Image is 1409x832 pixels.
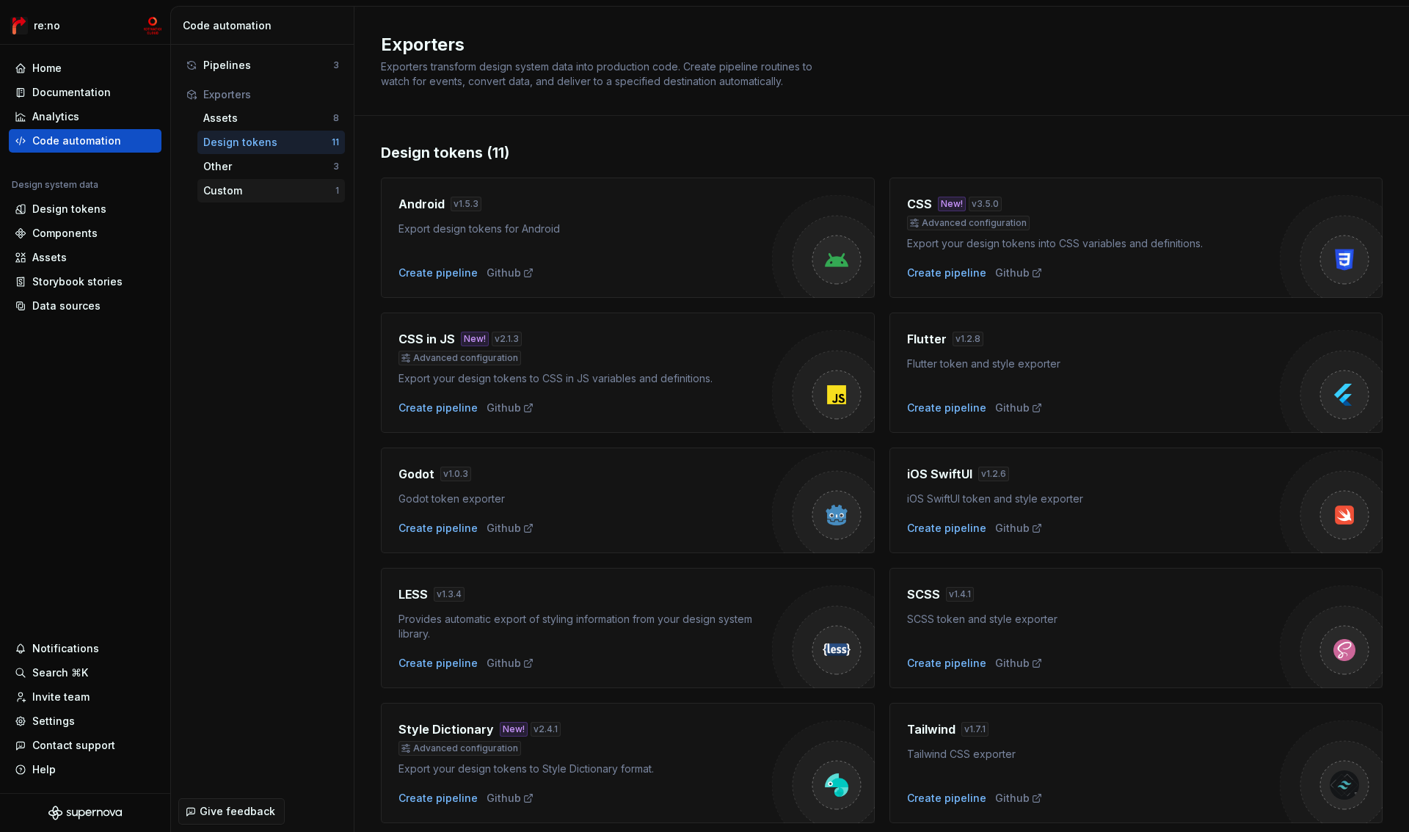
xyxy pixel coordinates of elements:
[9,105,161,128] a: Analytics
[531,722,561,737] div: v 2.4.1
[907,720,955,738] h4: Tailwind
[183,18,348,33] div: Code automation
[946,587,974,602] div: v 1.4.1
[487,791,534,806] a: Github
[995,521,1043,536] a: Github
[32,299,101,313] div: Data sources
[381,33,1365,56] h2: Exporters
[203,87,339,102] div: Exporters
[398,612,772,641] div: Provides automatic export of styling information from your design system library.
[197,131,345,154] button: Design tokens11
[203,58,333,73] div: Pipelines
[9,81,161,104] a: Documentation
[398,762,772,776] div: Export your design tokens to Style Dictionary format.
[398,401,478,415] button: Create pipeline
[32,641,99,656] div: Notifications
[398,465,434,483] h4: Godot
[48,806,122,820] a: Supernova Logo
[995,791,1043,806] a: Github
[32,202,106,216] div: Design tokens
[907,357,1281,371] div: Flutter token and style exporter
[9,685,161,709] a: Invite team
[434,587,465,602] div: v 1.3.4
[9,197,161,221] a: Design tokens
[907,465,972,483] h4: iOS SwiftUI
[907,401,986,415] div: Create pipeline
[9,661,161,685] button: Search ⌘K
[9,637,161,660] button: Notifications
[333,59,339,71] div: 3
[907,656,986,671] button: Create pipeline
[32,226,98,241] div: Components
[381,60,815,87] span: Exporters transform design system data into production code. Create pipeline routines to watch fo...
[3,10,167,41] button: re:nomc-develop
[32,690,90,704] div: Invite team
[144,17,161,34] img: mc-develop
[178,798,285,825] button: Give feedback
[938,197,966,211] div: New!
[9,294,161,318] a: Data sources
[32,250,67,265] div: Assets
[12,179,98,191] div: Design system data
[398,720,494,738] h4: Style Dictionary
[995,266,1043,280] a: Github
[995,401,1043,415] div: Github
[200,804,275,819] span: Give feedback
[907,330,947,348] h4: Flutter
[333,161,339,172] div: 3
[398,585,428,603] h4: LESS
[10,17,28,34] img: 4ec385d3-6378-425b-8b33-6545918efdc5.png
[9,129,161,153] a: Code automation
[180,54,345,77] button: Pipelines3
[197,155,345,178] a: Other3
[332,136,339,148] div: 11
[203,183,335,198] div: Custom
[32,61,62,76] div: Home
[203,111,333,125] div: Assets
[487,521,534,536] a: Github
[398,195,445,213] h4: Android
[487,266,534,280] a: Github
[907,195,932,213] h4: CSS
[907,612,1281,627] div: SCSS token and style exporter
[398,222,772,236] div: Export design tokens for Android
[398,371,772,386] div: Export your design tokens to CSS in JS variables and definitions.
[197,106,345,130] a: Assets8
[203,135,332,150] div: Design tokens
[32,134,121,148] div: Code automation
[487,401,534,415] a: Github
[907,236,1281,251] div: Export your design tokens into CSS variables and definitions.
[440,467,471,481] div: v 1.0.3
[9,709,161,733] a: Settings
[907,521,986,536] button: Create pipeline
[203,159,333,174] div: Other
[487,656,534,671] a: Github
[907,585,940,603] h4: SCSS
[907,266,986,280] button: Create pipeline
[907,747,1281,762] div: Tailwind CSS exporter
[9,270,161,293] a: Storybook stories
[32,762,56,777] div: Help
[995,656,1043,671] a: Github
[492,332,522,346] div: v 2.1.3
[398,791,478,806] button: Create pipeline
[197,179,345,202] a: Custom1
[32,109,79,124] div: Analytics
[978,467,1009,481] div: v 1.2.6
[907,492,1281,506] div: iOS SwiftUI token and style exporter
[451,197,481,211] div: v 1.5.3
[9,56,161,80] a: Home
[907,791,986,806] button: Create pipeline
[398,266,478,280] button: Create pipeline
[32,738,115,753] div: Contact support
[9,246,161,269] a: Assets
[32,274,123,289] div: Storybook stories
[969,197,1002,211] div: v 3.5.0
